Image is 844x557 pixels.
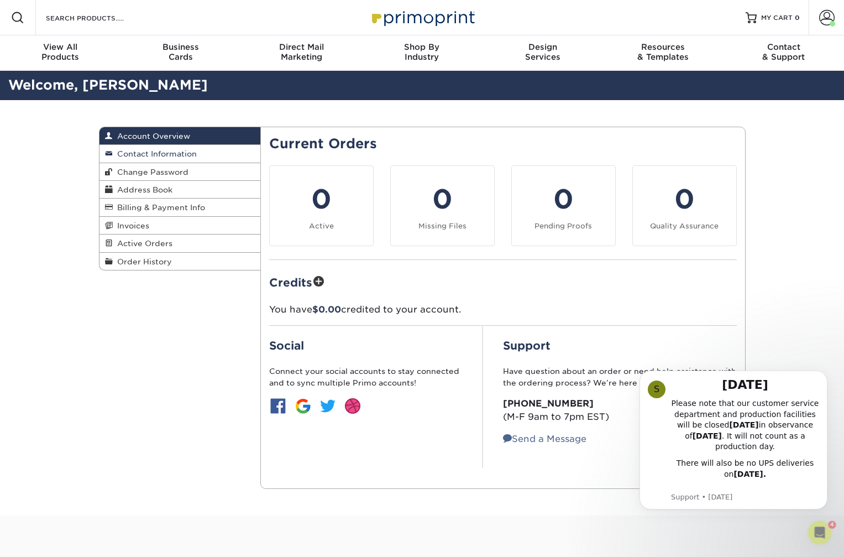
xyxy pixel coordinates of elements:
a: BusinessCards [120,35,241,71]
span: 0 [795,14,800,22]
iframe: Intercom live chat [806,519,833,546]
span: Order History [113,257,172,266]
a: Invoices [99,217,261,235]
span: Active Orders [113,239,172,248]
p: Have question about an order or need help assistance with the ordering process? We’re here to help: [503,366,737,388]
a: Active Orders [99,235,261,252]
input: SEARCH PRODUCTS..... [45,11,153,24]
a: Direct MailMarketing [241,35,361,71]
span: Billing & Payment Info [113,203,205,212]
span: Resources [603,42,724,52]
h2: Social [269,339,463,352]
span: Change Password [113,168,188,176]
a: Change Password [99,163,261,181]
span: Business [120,42,241,52]
img: btn-twitter.jpg [319,397,337,415]
h2: Current Orders [269,136,737,152]
a: 0 Quality Assurance [632,165,737,246]
p: Connect your social accounts to stay connected and to sync multiple Primo accounts! [269,366,463,388]
a: Contact& Support [724,35,844,71]
div: 0 [397,179,487,219]
a: Resources& Templates [603,35,724,71]
div: 0 [639,179,730,219]
div: & Support [724,42,844,62]
small: Pending Proofs [534,222,592,230]
img: btn-facebook.jpg [269,397,287,415]
a: 0 Missing Files [390,165,495,246]
a: Billing & Payment Info [99,199,261,216]
a: 0 Active [269,165,374,246]
span: Invoices [113,221,149,230]
h2: Support [503,339,737,352]
small: Missing Files [418,222,466,230]
small: Quality Assurance [650,222,719,230]
span: Account Overview [113,132,190,140]
div: Industry [361,42,482,62]
span: 4 [829,519,838,528]
img: btn-google.jpg [294,397,312,415]
a: Send a Message [503,434,586,444]
a: DesignServices [483,35,603,71]
iframe: Google Customer Reviews [3,523,94,553]
div: Services [483,42,603,62]
a: Shop ByIndustry [361,35,482,71]
span: Address Book [113,185,172,194]
a: Address Book [99,181,261,199]
iframe: Intercom notifications message [623,357,844,527]
div: 0 [518,179,609,219]
a: Order History [99,253,261,270]
a: 0 Pending Proofs [511,165,616,246]
div: 0 [276,179,366,219]
img: btn-dribbble.jpg [344,397,361,415]
strong: [PHONE_NUMBER] [503,398,594,409]
div: Cards [120,42,241,62]
span: Design [483,42,603,52]
span: MY CART [761,13,793,23]
span: Direct Mail [241,42,361,52]
p: (M-F 9am to 7pm EST) [503,397,737,424]
span: Contact [724,42,844,52]
h2: Credits [269,273,737,290]
div: Marketing [241,42,361,62]
a: Account Overview [99,127,261,145]
span: Shop By [361,42,482,52]
span: Contact Information [113,149,197,158]
small: Active [309,222,334,230]
a: Contact Information [99,145,261,163]
span: $0.00 [312,304,341,315]
p: You have credited to your account. [269,303,737,316]
img: Primoprint [367,6,478,29]
div: & Templates [603,42,724,62]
